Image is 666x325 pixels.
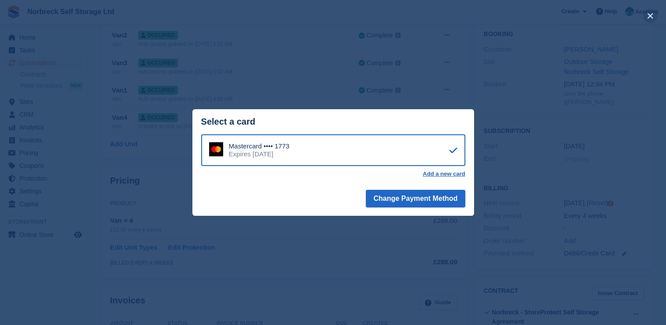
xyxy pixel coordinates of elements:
[423,170,465,177] a: Add a new card
[201,117,465,127] div: Select a card
[229,142,290,150] div: Mastercard •••• 1773
[209,142,223,156] img: Mastercard Logo
[366,190,465,207] button: Change Payment Method
[643,9,657,23] button: close
[229,150,290,158] div: Expires [DATE]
